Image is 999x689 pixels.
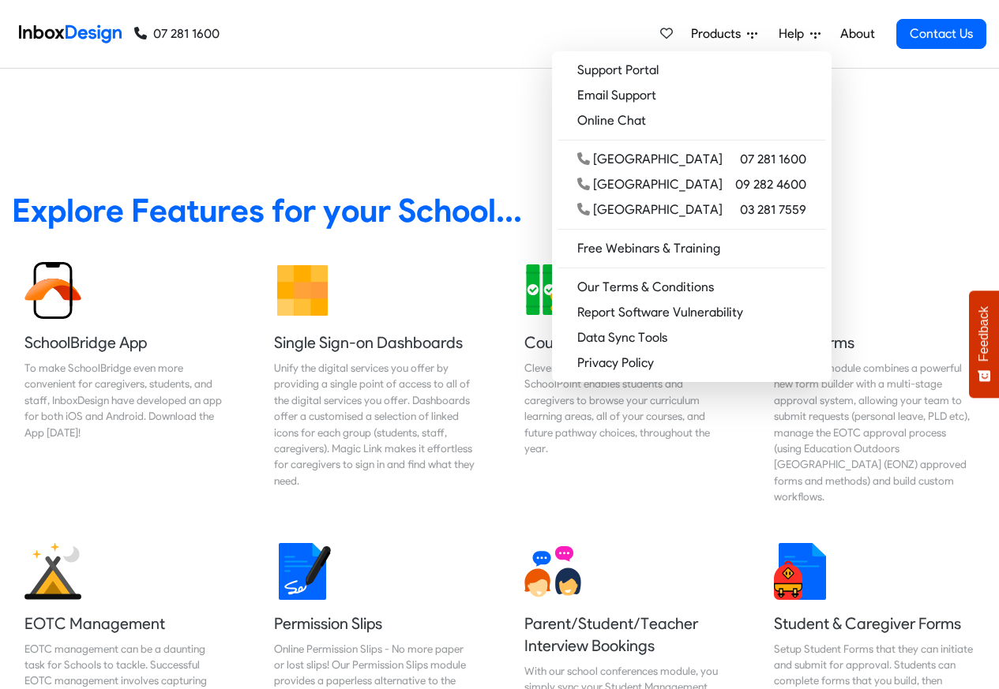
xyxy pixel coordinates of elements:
[24,612,225,635] h5: EOTC Management
[274,262,331,319] img: 2022_01_13_icon_grid.svg
[12,249,238,518] a: SchoolBridge App To make SchoolBridge even more convenient for caregivers, students, and staff, I...
[774,360,975,505] div: The Forms module combines a powerful new form builder with a multi-stage approval system, allowin...
[558,83,825,108] a: Email Support
[24,543,81,600] img: 2022_01_25_icon_eonz.svg
[558,58,825,83] a: Support Portal
[740,200,806,219] span: 03 281 7559
[774,612,975,635] h5: Student & Caregiver Forms
[577,150,723,169] div: [GEOGRAPHIC_DATA]
[558,147,825,172] a: [GEOGRAPHIC_DATA] 07 281 1600
[836,18,879,50] a: About
[524,262,581,319] img: 2022_01_13_icon_course_selection.svg
[24,262,81,319] img: 2022_01_13_icon_sb_app.svg
[774,331,975,354] h5: Staff Forms
[558,300,825,325] a: Report Software Vulnerability
[134,24,220,43] a: 07 281 1600
[274,612,475,635] h5: Permission Slips
[524,331,725,354] h5: Course Selection
[558,275,825,300] a: Our Terms & Conditions
[558,172,825,197] a: [GEOGRAPHIC_DATA] 09 282 4600
[577,175,723,194] div: [GEOGRAPHIC_DATA]
[261,249,487,518] a: Single Sign-on Dashboards Unify the digital services you offer by providing a single point of acc...
[977,306,991,361] span: Feedback
[761,249,987,518] a: Staff Forms The Forms module combines a powerful new form builder with a multi-stage approval sys...
[896,19,986,49] a: Contact Us
[524,543,581,600] img: 2022_01_13_icon_conversation.svg
[274,360,475,489] div: Unify the digital services you offer by providing a single point of access to all of the digital ...
[558,236,825,261] a: Free Webinars & Training
[685,18,764,50] a: Products
[24,360,225,440] div: To make SchoolBridge even more convenient for caregivers, students, and staff, InboxDesign have d...
[274,331,475,354] h5: Single Sign-on Dashboards
[24,331,225,354] h5: SchoolBridge App
[735,175,806,194] span: 09 282 4600
[779,24,810,43] span: Help
[772,18,827,50] a: Help
[969,290,999,398] button: Feedback - Show survey
[558,197,825,223] a: [GEOGRAPHIC_DATA] 03 281 7559
[524,612,725,657] h5: Parent/Student/Teacher Interview Bookings
[740,150,806,169] span: 07 281 1600
[577,200,723,219] div: [GEOGRAPHIC_DATA]
[524,360,725,456] div: Clever Course Selection for any Situation. SchoolPoint enables students and caregivers to browse ...
[558,108,825,133] a: Online Chat
[774,543,831,600] img: 2022_01_13_icon_student_form.svg
[512,249,738,518] a: Course Selection Clever Course Selection for any Situation. SchoolPoint enables students and care...
[691,24,747,43] span: Products
[552,51,832,382] div: Products
[558,325,825,350] a: Data Sync Tools
[274,543,331,600] img: 2022_01_18_icon_signature.svg
[12,190,987,230] heading: Explore Features for your School...
[558,350,825,376] a: Privacy Policy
